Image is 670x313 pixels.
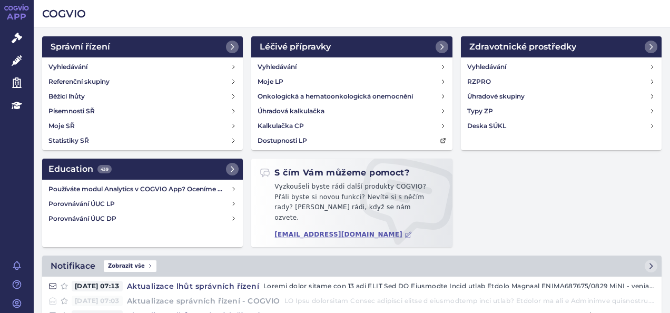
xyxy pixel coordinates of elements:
[48,91,85,102] h4: Běžící lhůty
[260,41,331,53] h2: Léčivé přípravky
[463,60,659,74] a: Vyhledávání
[253,60,450,74] a: Vyhledávání
[48,62,87,72] h4: Vyhledávání
[42,256,662,277] a: NotifikaceZobrazit vše
[461,36,662,57] a: Zdravotnické prostředky
[258,62,297,72] h4: Vyhledávání
[258,76,283,87] h4: Moje LP
[44,60,241,74] a: Vyhledávání
[44,119,241,133] a: Moje SŘ
[48,163,112,175] h2: Education
[253,89,450,104] a: Onkologická a hematoonkologická onemocnění
[467,91,525,102] h4: Úhradové skupiny
[463,104,659,119] a: Typy ZP
[44,104,241,119] a: Písemnosti SŘ
[253,104,450,119] a: Úhradová kalkulačka
[469,41,576,53] h2: Zdravotnické prostředky
[263,281,655,291] p: Loremi dolor sitame con 13 adi ELIT Sed DO Eiusmodte Incid utlab Etdolo Magnaal ENIMA687675/0829 ...
[274,231,412,239] a: [EMAIL_ADDRESS][DOMAIN_NAME]
[48,135,89,146] h4: Statistiky SŘ
[48,199,231,209] h4: Porovnávání ÚUC LP
[253,119,450,133] a: Kalkulačka CP
[467,62,506,72] h4: Vyhledávání
[467,106,493,116] h4: Typy ZP
[258,106,324,116] h4: Úhradová kalkulačka
[258,135,307,146] h4: Dostupnosti LP
[51,41,110,53] h2: Správní řízení
[48,121,75,131] h4: Moje SŘ
[48,184,231,194] h4: Používáte modul Analytics v COGVIO App? Oceníme Vaši zpětnou vazbu!
[48,213,231,224] h4: Porovnávání ÚUC DP
[253,74,450,89] a: Moje LP
[72,296,123,306] span: [DATE] 07:03
[123,296,284,306] h4: Aktualizace správních řízení - COGVIO
[463,74,659,89] a: RZPRO
[97,165,112,173] span: 439
[44,197,241,211] a: Porovnávání ÚUC LP
[260,182,444,227] p: Vyzkoušeli byste rádi další produkty COGVIO? Přáli byste si novou funkci? Nevíte si s něčím rady?...
[258,121,304,131] h4: Kalkulačka CP
[42,159,243,180] a: Education439
[48,106,95,116] h4: Písemnosti SŘ
[72,281,123,291] span: [DATE] 07:13
[258,91,413,102] h4: Onkologická a hematoonkologická onemocnění
[467,76,491,87] h4: RZPRO
[44,89,241,104] a: Běžící lhůty
[44,133,241,148] a: Statistiky SŘ
[104,260,156,272] span: Zobrazit vše
[467,121,506,131] h4: Deska SÚKL
[463,89,659,104] a: Úhradové skupiny
[253,133,450,148] a: Dostupnosti LP
[284,296,655,306] p: LO Ipsu dolorsitam Consec adipisci elitse d eiusmodtemp inci utlab? Etdolor ma ali e Adminimve qu...
[44,182,241,197] a: Používáte modul Analytics v COGVIO App? Oceníme Vaši zpětnou vazbu!
[42,36,243,57] a: Správní řízení
[42,6,662,21] h2: COGVIO
[123,281,263,291] h4: Aktualizace lhůt správních řízení
[44,74,241,89] a: Referenční skupiny
[260,167,409,179] h2: S čím Vám můžeme pomoct?
[48,76,110,87] h4: Referenční skupiny
[251,36,452,57] a: Léčivé přípravky
[44,211,241,226] a: Porovnávání ÚUC DP
[51,260,95,272] h2: Notifikace
[463,119,659,133] a: Deska SÚKL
